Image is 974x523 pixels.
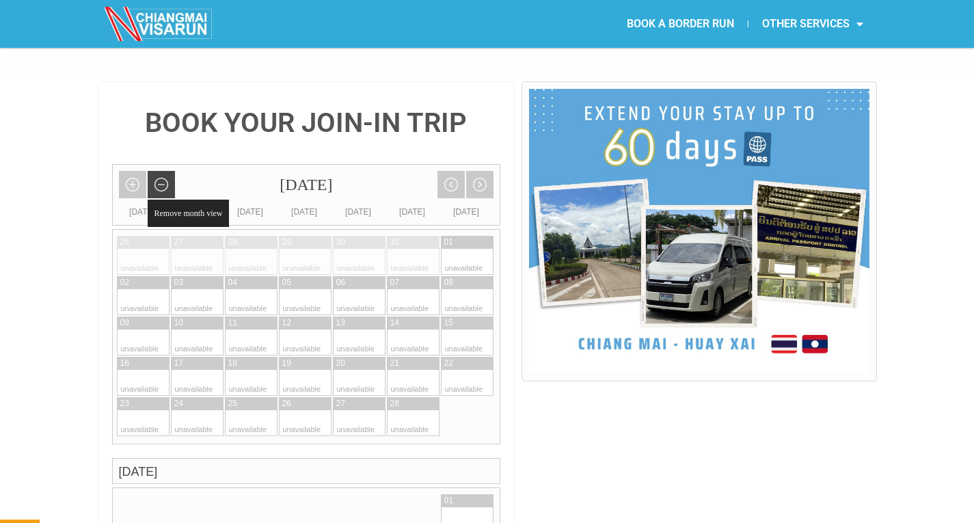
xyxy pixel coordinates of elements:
[444,317,453,329] div: 15
[282,317,291,329] div: 12
[228,398,237,410] div: 25
[282,237,291,248] div: 29
[174,358,183,369] div: 17
[228,317,237,329] div: 11
[336,358,345,369] div: 20
[336,317,345,329] div: 13
[148,200,230,227] span: Remove month view
[613,8,748,40] a: BOOK A BORDER RUN
[487,8,877,40] nav: Menu
[282,358,291,369] div: 19
[228,237,237,248] div: 28
[390,317,399,329] div: 14
[390,277,399,289] div: 07
[120,358,129,369] div: 16
[112,458,501,484] div: [DATE]
[174,317,183,329] div: 10
[120,237,129,248] div: 26
[148,171,175,198] a: Remove month view
[390,237,399,248] div: 31
[385,205,439,219] div: [DATE]
[224,205,278,219] div: [DATE]
[282,277,291,289] div: 05
[439,205,493,219] div: [DATE]
[282,398,291,410] div: 26
[444,277,453,289] div: 08
[174,398,183,410] div: 24
[120,317,129,329] div: 09
[116,205,170,219] div: [DATE]
[444,495,453,507] div: 01
[174,277,183,289] div: 03
[112,109,501,137] h4: BOOK YOUR JOIN-IN TRIP
[336,398,345,410] div: 27
[120,277,129,289] div: 02
[228,277,237,289] div: 04
[174,237,183,248] div: 27
[390,358,399,369] div: 21
[120,398,129,410] div: 23
[278,205,332,219] div: [DATE]
[444,358,453,369] div: 22
[390,398,399,410] div: 28
[444,237,453,248] div: 01
[113,165,500,205] div: [DATE]
[228,358,237,369] div: 18
[336,277,345,289] div: 06
[336,237,345,248] div: 30
[748,8,877,40] a: OTHER SERVICES
[332,205,385,219] div: [DATE]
